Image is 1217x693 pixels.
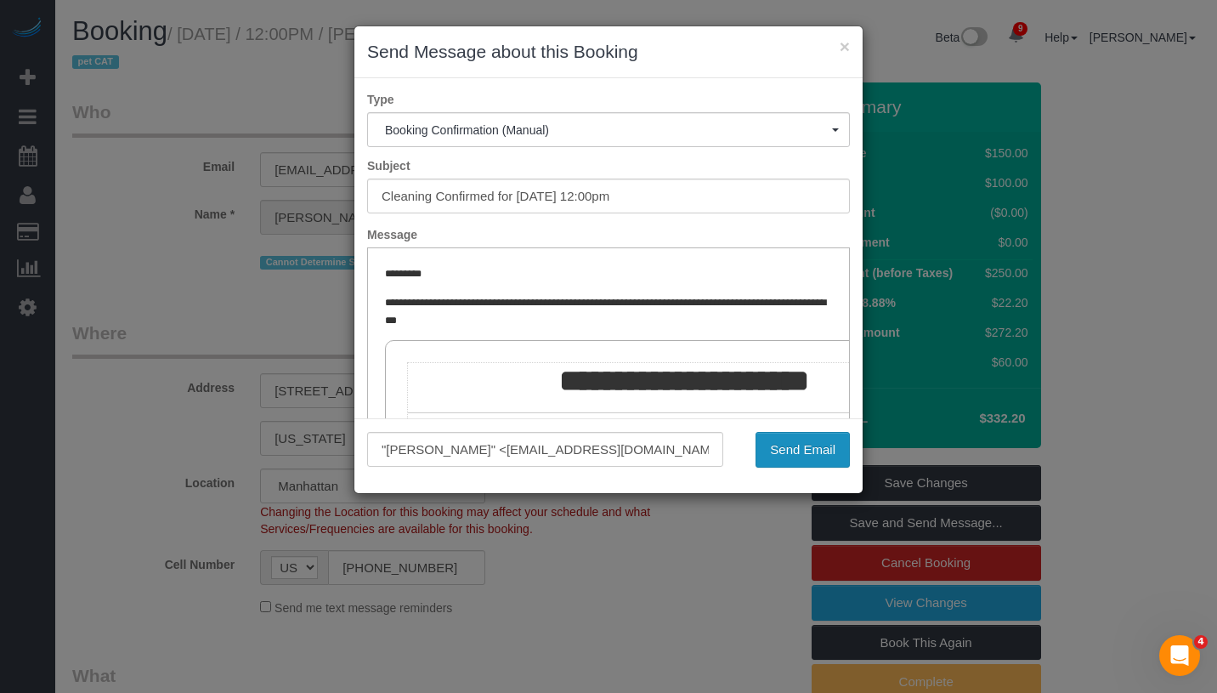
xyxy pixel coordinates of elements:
span: 4 [1194,635,1208,649]
input: Subject [367,179,850,213]
span: Booking Confirmation (Manual) [385,123,832,137]
button: Booking Confirmation (Manual) [367,112,850,147]
iframe: Intercom live chat [1159,635,1200,676]
label: Type [354,91,863,108]
button: × [840,37,850,55]
label: Subject [354,157,863,174]
h3: Send Message about this Booking [367,39,850,65]
button: Send Email [756,432,850,468]
iframe: Rich Text Editor, editor1 [368,248,849,514]
label: Message [354,226,863,243]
